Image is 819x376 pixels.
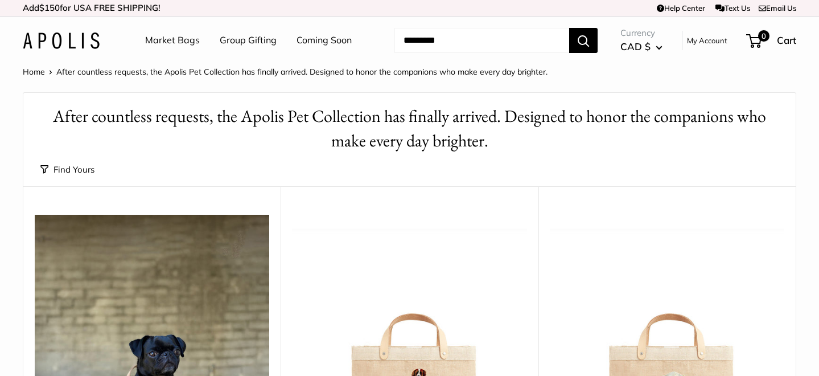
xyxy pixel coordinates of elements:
button: Search [569,28,598,53]
a: Coming Soon [297,32,352,49]
span: 0 [758,30,769,42]
button: Find Yours [40,162,94,178]
a: Market Bags [145,32,200,49]
span: After countless requests, the Apolis Pet Collection has finally arrived. Designed to honor the co... [56,67,548,77]
img: Apolis [23,32,100,49]
a: 0 Cart [747,31,796,50]
a: Email Us [759,3,796,13]
span: CAD $ [620,40,651,52]
a: My Account [687,34,727,47]
span: Currency [620,25,662,41]
a: Help Center [657,3,705,13]
button: CAD $ [620,38,662,56]
input: Search... [394,28,569,53]
a: Home [23,67,45,77]
span: $150 [39,2,60,13]
nav: Breadcrumb [23,64,548,79]
span: Cart [777,34,796,46]
a: Group Gifting [220,32,277,49]
a: Text Us [715,3,750,13]
h1: After countless requests, the Apolis Pet Collection has finally arrived. Designed to honor the co... [40,104,779,153]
